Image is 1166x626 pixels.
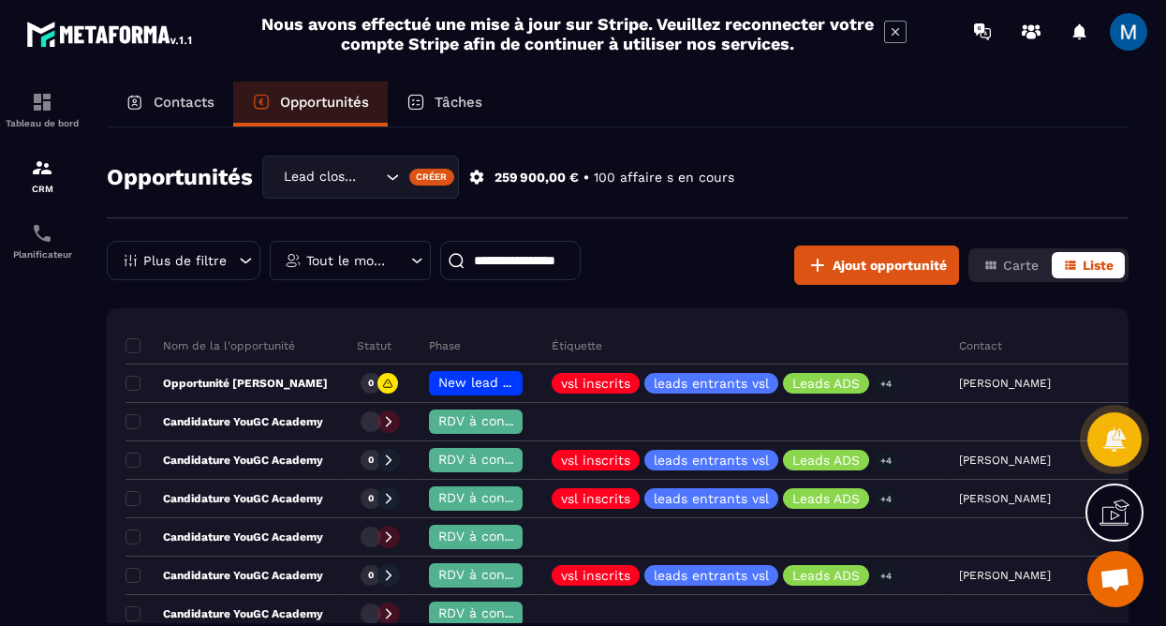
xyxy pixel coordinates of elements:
[262,156,459,199] div: Search for option
[438,375,577,390] span: New lead à traiter 🔥
[31,222,53,245] img: scheduler
[792,492,860,505] p: Leads ADS
[5,249,80,260] p: Planificateur
[874,374,898,394] p: +4
[233,82,388,127] a: Opportunités
[438,452,559,467] span: RDV à confimer ❓
[1052,252,1125,278] button: Liste
[125,606,323,621] p: Candidature YouGC Academy
[594,169,734,186] p: 100 affaire s en cours
[125,568,323,583] p: Candidature YouGC Academy
[31,91,53,113] img: formation
[792,454,860,467] p: Leads ADS
[794,246,959,285] button: Ajout opportunité
[654,569,769,582] p: leads entrants vsl
[368,454,374,467] p: 0
[552,338,602,353] p: Étiquette
[125,414,323,429] p: Candidature YouGC Academy
[435,94,482,111] p: Tâches
[438,567,559,582] span: RDV à confimer ❓
[654,377,769,390] p: leads entrants vsl
[1003,258,1039,273] span: Carte
[561,492,630,505] p: vsl inscrits
[1083,258,1114,273] span: Liste
[125,491,323,506] p: Candidature YouGC Academy
[260,14,875,53] h2: Nous avons effectué une mise à jour sur Stripe. Veuillez reconnecter votre compte Stripe afin de ...
[279,167,362,187] span: Lead closing
[107,82,233,127] a: Contacts
[561,454,630,467] p: vsl inscrits
[125,453,323,468] p: Candidature YouGC Academy
[959,338,1002,353] p: Contact
[438,605,559,620] span: RDV à confimer ❓
[368,569,374,582] p: 0
[125,376,328,391] p: Opportunité [PERSON_NAME]
[1087,551,1144,607] div: Ouvrir le chat
[654,492,769,505] p: leads entrants vsl
[429,338,461,353] p: Phase
[143,254,227,267] p: Plus de filtre
[494,169,579,186] p: 259 900,00 €
[357,338,391,353] p: Statut
[438,490,559,505] span: RDV à confimer ❓
[5,118,80,128] p: Tableau de bord
[874,489,898,509] p: +4
[125,338,295,353] p: Nom de la l'opportunité
[362,167,381,187] input: Search for option
[388,82,501,127] a: Tâches
[438,529,559,544] span: RDV à confimer ❓
[792,569,860,582] p: Leads ADS
[368,377,374,390] p: 0
[583,169,589,186] p: •
[125,529,323,544] p: Candidature YouGC Academy
[26,17,195,51] img: logo
[409,169,455,186] div: Créer
[874,566,898,586] p: +4
[154,94,214,111] p: Contacts
[368,492,374,505] p: 0
[654,454,769,467] p: leads entrants vsl
[5,208,80,274] a: schedulerschedulerPlanificateur
[792,377,860,390] p: Leads ADS
[280,94,369,111] p: Opportunités
[833,256,947,275] span: Ajout opportunité
[31,156,53,179] img: formation
[561,569,630,582] p: vsl inscrits
[972,252,1050,278] button: Carte
[561,377,630,390] p: vsl inscrits
[5,142,80,208] a: formationformationCRM
[874,451,898,470] p: +4
[5,77,80,142] a: formationformationTableau de bord
[306,254,390,267] p: Tout le monde
[107,158,253,196] h2: Opportunités
[5,184,80,194] p: CRM
[438,413,559,428] span: RDV à confimer ❓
